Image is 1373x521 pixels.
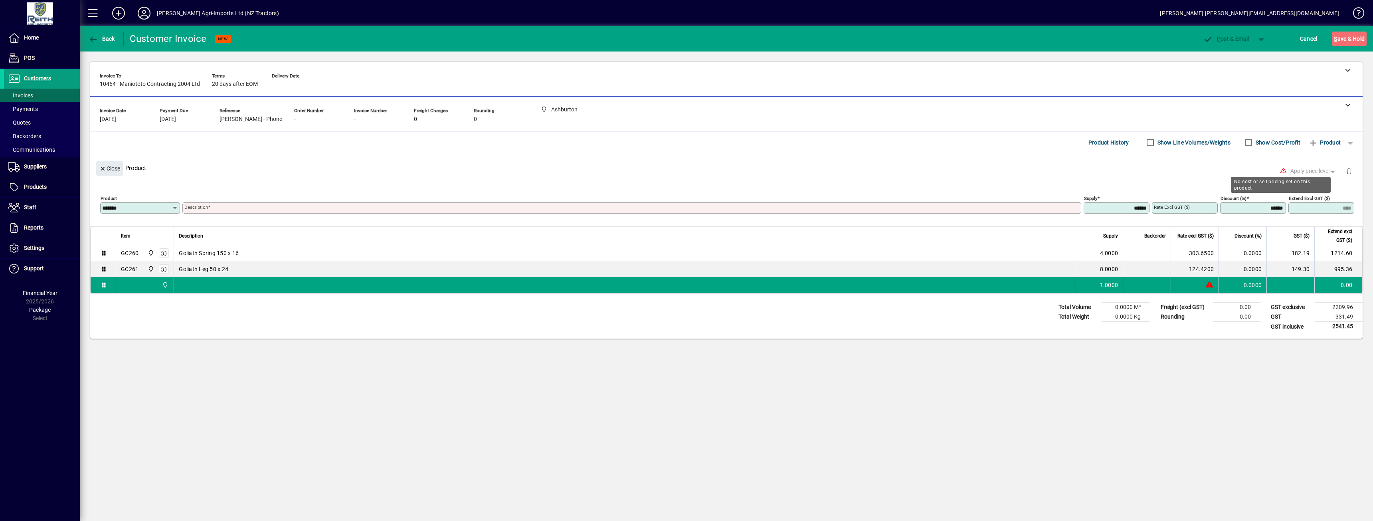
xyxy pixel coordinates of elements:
div: 303.6500 [1176,249,1214,257]
a: Suppliers [4,157,80,177]
mat-label: Discount (%) [1221,196,1246,201]
a: Products [4,177,80,197]
span: Rate excl GST ($) [1177,232,1214,240]
a: Communications [4,143,80,156]
span: 8.0000 [1100,265,1118,273]
span: 0 [474,116,477,123]
button: Delete [1339,161,1359,180]
span: S [1334,36,1337,42]
span: Discount (%) [1235,232,1262,240]
td: Total Volume [1054,303,1102,312]
span: Payments [8,106,38,112]
mat-label: Product [101,196,117,201]
a: Invoices [4,89,80,102]
span: P [1217,36,1221,42]
div: Customer Invoice [130,32,207,45]
span: Suppliers [24,163,47,170]
td: 0.0000 [1219,277,1266,293]
button: Save & Hold [1332,32,1367,46]
span: GST ($) [1294,232,1310,240]
span: 20 days after EOM [212,81,258,87]
app-page-header-button: Delete [1339,167,1359,174]
div: GC261 [121,265,138,273]
a: Staff [4,198,80,218]
td: 182.19 [1266,245,1314,261]
td: 1214.60 [1314,245,1362,261]
td: 0.0000 M³ [1102,303,1150,312]
a: Support [4,259,80,279]
a: Home [4,28,80,48]
span: - [294,116,296,123]
span: NEW [218,36,228,42]
span: Products [24,184,47,190]
td: 331.49 [1315,312,1363,322]
td: 0.0000 [1219,261,1266,277]
span: Communications [8,147,55,153]
span: Package [29,307,51,313]
span: [DATE] [100,116,116,123]
span: Item [121,232,131,240]
span: Ashburton [160,281,169,289]
td: 0.0000 [1219,245,1266,261]
div: Product [90,153,1363,182]
td: 149.30 [1266,261,1314,277]
td: 0.00 [1314,277,1362,293]
td: 2209.96 [1315,303,1363,312]
td: 995.36 [1314,261,1362,277]
a: Quotes [4,116,80,129]
span: Goliath Spring 150 x 16 [179,249,239,257]
td: GST exclusive [1267,303,1315,312]
div: [PERSON_NAME] [PERSON_NAME][EMAIL_ADDRESS][DOMAIN_NAME] [1160,7,1339,20]
div: [PERSON_NAME] Agri-Imports Ltd (NZ Tractors) [157,7,279,20]
span: Quotes [8,119,31,126]
td: 0.00 [1213,303,1260,312]
span: Cancel [1300,32,1318,45]
td: Freight (excl GST) [1157,303,1213,312]
span: Backorders [8,133,41,139]
label: Show Cost/Profit [1254,139,1300,147]
a: Backorders [4,129,80,143]
span: Back [88,36,115,42]
span: Settings [24,245,44,251]
span: Product History [1088,136,1129,149]
span: Home [24,34,39,41]
span: Extend excl GST ($) [1320,227,1352,245]
span: 0 [414,116,417,123]
mat-label: Description [184,204,208,210]
td: GST inclusive [1267,322,1315,332]
td: Total Weight [1054,312,1102,322]
mat-label: Extend excl GST ($) [1289,196,1330,201]
td: 2541.45 [1315,322,1363,332]
span: Ashburton [146,265,155,273]
button: Cancel [1298,32,1320,46]
span: ave & Hold [1334,32,1365,45]
label: Show Line Volumes/Weights [1156,139,1231,147]
span: POS [24,55,35,61]
span: 10464 - Maniototo Contracting 2004 Ltd [100,81,200,87]
td: 0.0000 Kg [1102,312,1150,322]
span: - [354,116,356,123]
span: Invoices [8,92,33,99]
div: 124.4200 [1176,265,1214,273]
a: POS [4,48,80,68]
span: ost & Email [1203,36,1249,42]
span: Ashburton [146,249,155,258]
button: Add [106,6,131,20]
span: Reports [24,224,44,231]
a: Settings [4,238,80,258]
button: Apply price level [1287,164,1340,178]
span: 1.0000 [1100,281,1118,289]
span: Close [99,162,120,175]
mat-label: Supply [1084,196,1097,201]
button: Close [96,161,123,176]
span: Customers [24,75,51,81]
button: Post & Email [1199,32,1253,46]
span: Description [179,232,203,240]
td: Rounding [1157,312,1213,322]
span: Support [24,265,44,271]
span: Apply price level [1290,167,1337,175]
span: Financial Year [23,290,57,296]
a: Knowledge Base [1347,2,1363,28]
span: Staff [24,204,36,210]
button: Profile [131,6,157,20]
